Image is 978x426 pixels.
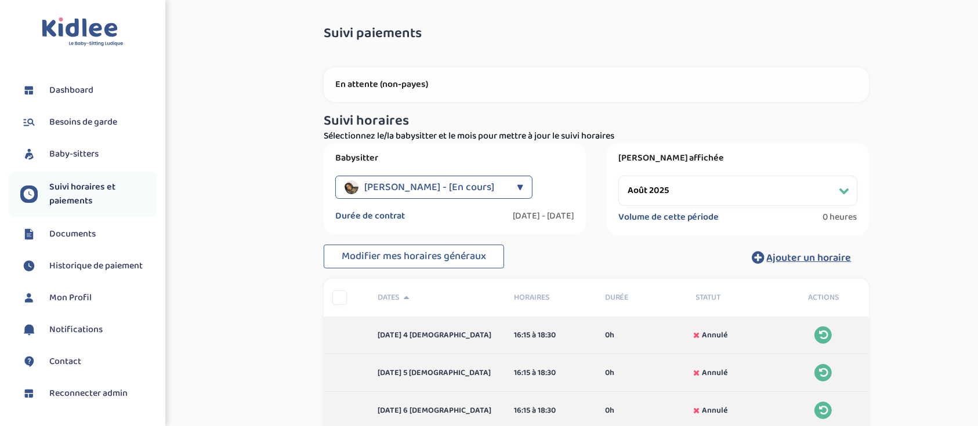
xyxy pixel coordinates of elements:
span: Suivi horaires et paiements [49,180,157,208]
img: avatar_kah-neneh_2024_09_25_15_59_46.png [345,180,358,194]
div: [DATE] 5 [DEMOGRAPHIC_DATA] [369,367,505,379]
div: Durée [596,292,687,304]
a: Baby-sitters [20,145,157,163]
a: Besoins de garde [20,114,157,131]
span: Ajouter un horaire [767,250,852,266]
span: Horaires [514,292,588,304]
span: Modifier mes horaires généraux [342,248,486,264]
img: babysitters.svg [20,145,38,163]
img: dashboard.svg [20,82,38,99]
label: [PERSON_NAME] affichée [618,152,857,164]
a: Mon Profil [20,289,157,307]
span: Annulé [702,405,727,417]
img: profil.svg [20,289,38,307]
div: Actions [778,292,869,304]
label: [DATE] - [DATE] [513,210,574,222]
span: Mon Profil [49,291,92,305]
div: [DATE] 4 [DEMOGRAPHIC_DATA] [369,329,505,341]
img: besoin.svg [20,114,38,131]
img: dashboard.svg [20,385,38,402]
span: 0h [605,367,614,379]
a: Suivi horaires et paiements [20,180,157,208]
button: Ajouter un horaire [735,245,869,270]
span: Baby-sitters [49,147,99,161]
span: Dashboard [49,83,93,97]
span: Contact [49,355,81,369]
a: Reconnecter admin [20,385,157,402]
a: Historique de paiement [20,257,157,275]
span: Documents [49,227,96,241]
h3: Suivi horaires [324,114,869,129]
span: Reconnecter admin [49,387,128,400]
span: 0h [605,329,614,341]
span: [PERSON_NAME] - [En cours] [364,176,494,199]
span: Annulé [702,367,727,379]
span: Annulé [702,329,727,341]
img: suivihoraire.svg [20,185,38,203]
div: 16:15 à 18:30 [514,405,588,417]
div: [DATE] 6 [DEMOGRAPHIC_DATA] [369,405,505,417]
img: suivihoraire.svg [20,257,38,275]
a: Contact [20,353,157,370]
div: 16:15 à 18:30 [514,367,588,379]
div: Statut [687,292,778,304]
label: Babysitter [335,152,574,164]
p: Sélectionnez le/la babysitter et le mois pour mettre à jour le suivi horaires [324,129,869,143]
p: En attente (non-payes) [335,79,857,90]
div: Dates [369,292,505,304]
img: notification.svg [20,321,38,338]
span: Historique de paiement [49,259,143,273]
img: logo.svg [42,17,124,47]
a: Dashboard [20,82,157,99]
img: contact.svg [20,353,38,370]
button: Modifier mes horaires généraux [324,245,504,269]
span: Notifications [49,323,103,337]
span: Suivi paiements [324,26,422,41]
a: Documents [20,225,157,243]
label: Volume de cette période [618,212,719,223]
img: documents.svg [20,225,38,243]
span: 0h [605,405,614,417]
div: 16:15 à 18:30 [514,329,588,341]
label: Durée de contrat [335,210,405,222]
a: Notifications [20,321,157,338]
span: Besoins de garde [49,115,117,129]
div: ▼ [517,176,523,199]
span: 0 heures [823,212,857,223]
